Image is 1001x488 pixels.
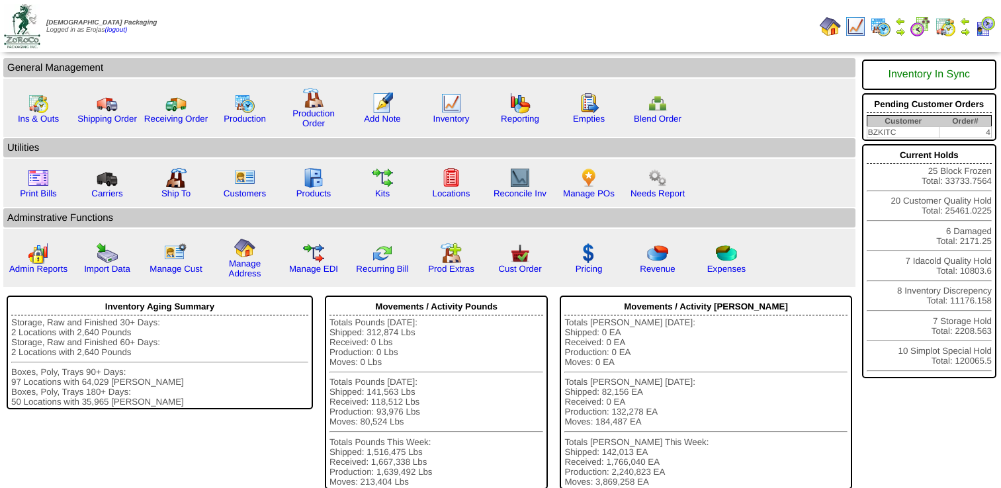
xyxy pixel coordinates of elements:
[862,144,996,378] div: 25 Block Frozen Total: 33733.7564 20 Customer Quality Hold Total: 25461.0225 6 Damaged Total: 217...
[441,167,462,188] img: locations.gif
[375,188,390,198] a: Kits
[372,167,393,188] img: workflow.gif
[303,167,324,188] img: cabinet.gif
[939,127,992,138] td: 4
[867,116,939,127] th: Customer
[4,4,40,48] img: zoroco-logo-small.webp
[564,317,847,487] div: Totals [PERSON_NAME] [DATE]: Shipped: 0 EA Received: 0 EA Production: 0 EA Moves: 0 EA Totals [PE...
[3,208,855,227] td: Adminstrative Functions
[432,188,470,198] a: Locations
[960,16,971,26] img: arrowleft.gif
[229,259,261,278] a: Manage Address
[845,16,866,37] img: line_graph.gif
[578,167,599,188] img: po.png
[150,264,202,274] a: Manage Cust
[433,114,470,124] a: Inventory
[820,16,841,37] img: home.gif
[292,108,335,128] a: Production Order
[867,147,992,164] div: Current Holds
[3,58,855,77] td: General Management
[494,188,546,198] a: Reconcile Inv
[631,188,685,198] a: Needs Report
[935,16,956,37] img: calendarinout.gif
[647,167,668,188] img: workflow.png
[578,243,599,264] img: dollar.gif
[578,93,599,114] img: workorder.gif
[647,93,668,114] img: network.png
[9,264,67,274] a: Admin Reports
[3,138,855,157] td: Utilities
[18,114,59,124] a: Ins & Outs
[84,264,130,274] a: Import Data
[563,188,615,198] a: Manage POs
[11,298,308,315] div: Inventory Aging Summary
[329,298,544,315] div: Movements / Activity Pounds
[97,93,118,114] img: truck.gif
[509,167,531,188] img: line_graph2.gif
[441,243,462,264] img: prodextras.gif
[573,114,605,124] a: Empties
[303,87,324,108] img: factory.gif
[28,93,49,114] img: calendarinout.gif
[372,93,393,114] img: orders.gif
[234,93,255,114] img: calendarprod.gif
[634,114,681,124] a: Blend Order
[91,188,122,198] a: Carriers
[895,16,906,26] img: arrowleft.gif
[46,19,157,26] span: [DEMOGRAPHIC_DATA] Packaging
[501,114,539,124] a: Reporting
[144,114,208,124] a: Receiving Order
[364,114,401,124] a: Add Note
[11,317,308,407] div: Storage, Raw and Finished 30+ Days: 2 Locations with 2,640 Pounds Storage, Raw and Finished 60+ D...
[356,264,408,274] a: Recurring Bill
[105,26,127,34] a: (logout)
[289,264,338,274] a: Manage EDI
[509,93,531,114] img: graph.gif
[640,264,675,274] a: Revenue
[165,93,187,114] img: truck2.gif
[498,264,541,274] a: Cust Order
[329,317,544,487] div: Totals Pounds [DATE]: Shipped: 312,874 Lbs Received: 0 Lbs Production: 0 Lbs Moves: 0 Lbs Totals ...
[161,188,191,198] a: Ship To
[296,188,331,198] a: Products
[234,167,255,188] img: customers.gif
[372,243,393,264] img: reconcile.gif
[867,127,939,138] td: BZKITC
[20,188,57,198] a: Print Bills
[28,243,49,264] img: graph2.png
[509,243,531,264] img: cust_order.png
[867,96,992,113] div: Pending Customer Orders
[428,264,474,274] a: Prod Extras
[939,116,992,127] th: Order#
[28,167,49,188] img: invoice2.gif
[867,62,992,87] div: Inventory In Sync
[647,243,668,264] img: pie_chart.png
[576,264,603,274] a: Pricing
[441,93,462,114] img: line_graph.gif
[97,167,118,188] img: truck3.gif
[895,26,906,37] img: arrowright.gif
[716,243,737,264] img: pie_chart2.png
[975,16,996,37] img: calendarcustomer.gif
[870,16,891,37] img: calendarprod.gif
[224,188,266,198] a: Customers
[910,16,931,37] img: calendarblend.gif
[303,243,324,264] img: edi.gif
[77,114,137,124] a: Shipping Order
[564,298,847,315] div: Movements / Activity [PERSON_NAME]
[46,19,157,34] span: Logged in as Erojas
[707,264,746,274] a: Expenses
[97,243,118,264] img: import.gif
[234,237,255,259] img: home.gif
[224,114,266,124] a: Production
[165,167,187,188] img: factory2.gif
[960,26,971,37] img: arrowright.gif
[164,243,189,264] img: managecust.png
